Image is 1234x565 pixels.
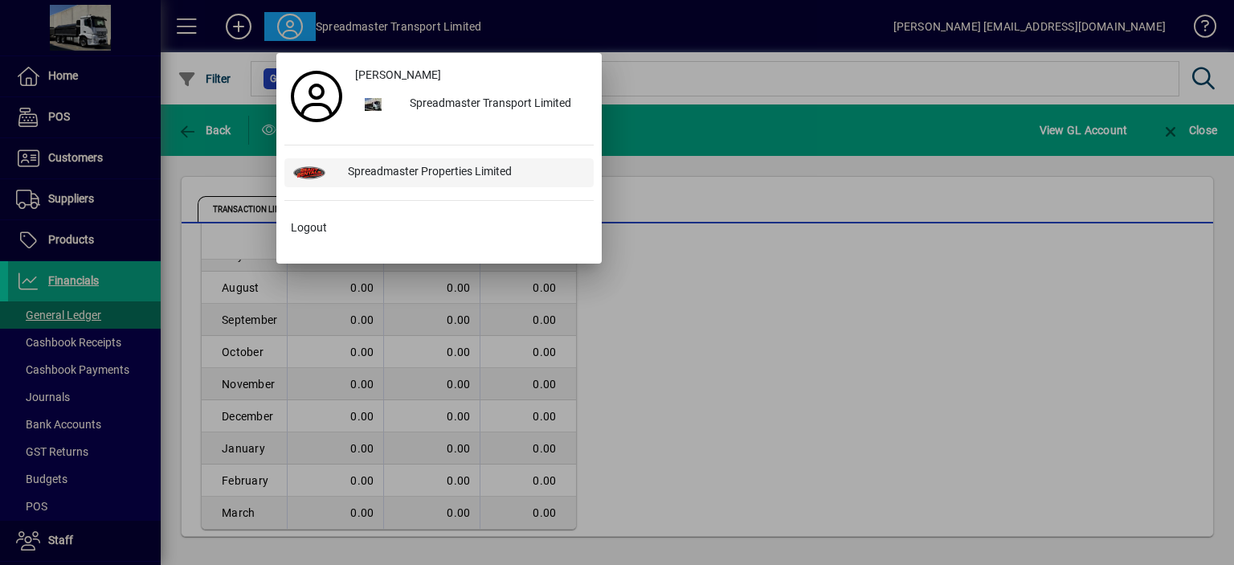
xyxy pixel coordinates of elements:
[284,82,349,111] a: Profile
[397,90,594,119] div: Spreadmaster Transport Limited
[355,67,441,84] span: [PERSON_NAME]
[291,219,327,236] span: Logout
[284,214,594,243] button: Logout
[284,158,594,187] button: Spreadmaster Properties Limited
[349,61,594,90] a: [PERSON_NAME]
[335,158,594,187] div: Spreadmaster Properties Limited
[349,90,594,119] button: Spreadmaster Transport Limited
